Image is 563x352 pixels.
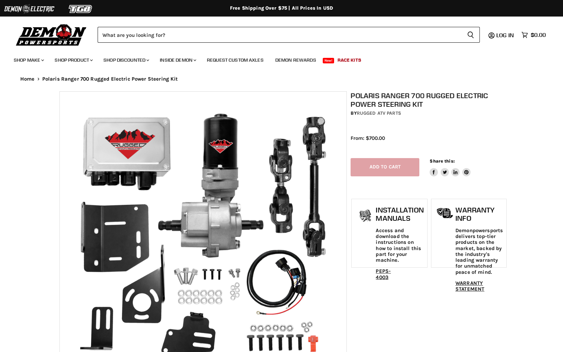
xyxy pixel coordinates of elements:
[202,53,269,67] a: Request Custom Axles
[455,228,503,275] p: Demonpowersports delivers top-tier products on the market, backed by the industry's leading warra...
[351,135,385,141] span: From: $700.00
[3,2,55,15] img: Demon Electric Logo 2
[376,268,391,280] a: PEPS-4003
[20,76,35,82] a: Home
[49,53,97,67] a: Shop Product
[155,53,200,67] a: Inside Demon
[496,32,514,39] span: Log in
[7,5,556,11] div: Free Shipping Over $75 | All Prices In USD
[98,53,153,67] a: Shop Discounted
[351,91,507,108] h1: Polaris Ranger 700 Rugged Electric Power Steering Kit
[455,280,484,292] a: WARRANTY STATEMENT
[518,30,549,40] a: $0.00
[98,27,480,43] form: Product
[351,110,507,117] div: by
[376,228,423,263] p: Access and download the instructions on how to install this part for your machine.
[493,32,518,38] a: Log in
[270,53,321,67] a: Demon Rewards
[531,32,546,38] span: $0.00
[323,58,334,63] span: New!
[462,27,480,43] button: Search
[7,76,556,82] nav: Breadcrumbs
[430,158,471,176] aside: Share this:
[42,76,178,82] span: Polaris Ranger 700 Rugged Electric Power Steering Kit
[14,22,89,47] img: Demon Powersports
[357,110,401,116] a: Rugged ATV Parts
[455,206,503,222] h1: Warranty Info
[437,208,454,218] img: warranty-icon.png
[332,53,366,67] a: Race Kits
[9,50,544,67] ul: Main menu
[430,158,454,164] span: Share this:
[9,53,48,67] a: Shop Make
[55,2,107,15] img: TGB Logo 2
[357,208,374,225] img: install_manual-icon.png
[98,27,462,43] input: Search
[376,206,423,222] h1: Installation Manuals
